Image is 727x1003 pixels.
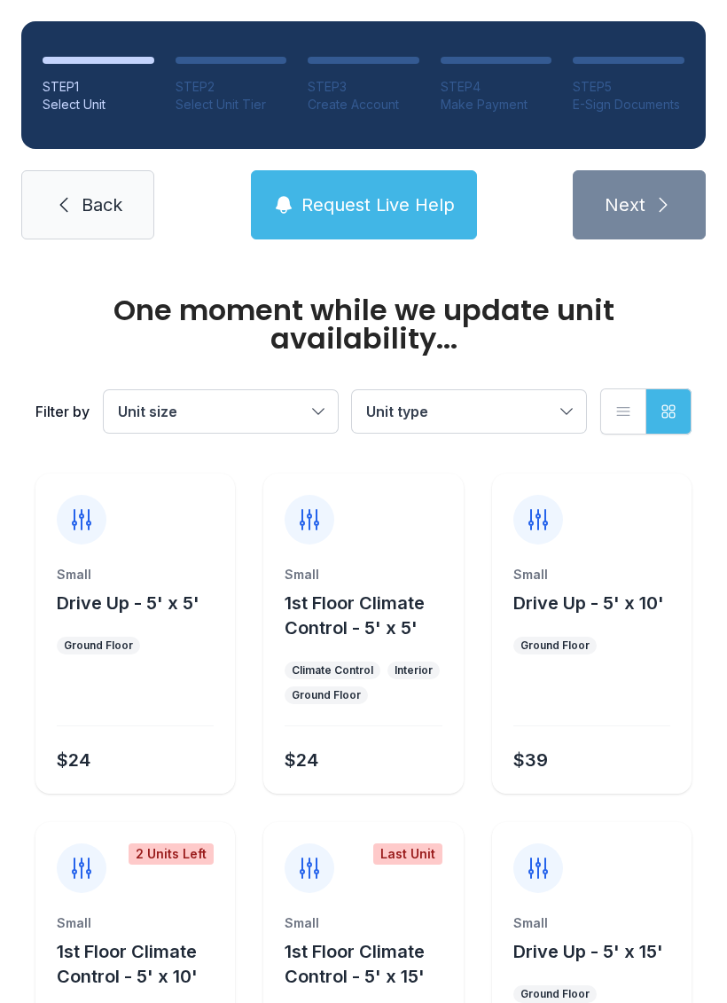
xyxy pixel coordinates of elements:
button: Drive Up - 5' x 15' [513,939,663,964]
button: Unit type [352,390,586,433]
div: Create Account [308,96,419,114]
div: Small [285,914,442,932]
button: Drive Up - 5' x 5' [57,591,199,615]
div: $39 [513,748,548,772]
div: Filter by [35,401,90,422]
div: Ground Floor [292,688,361,702]
div: Interior [395,663,433,678]
span: 1st Floor Climate Control - 5' x 10' [57,941,198,987]
div: $24 [285,748,318,772]
div: Small [57,914,214,932]
div: STEP 2 [176,78,287,96]
span: Next [605,192,645,217]
div: Climate Control [292,663,373,678]
div: E-Sign Documents [573,96,684,114]
div: Small [513,914,670,932]
span: Drive Up - 5' x 15' [513,941,663,962]
span: Drive Up - 5' x 5' [57,592,199,614]
div: One moment while we update unit availability... [35,296,692,353]
div: STEP 4 [441,78,552,96]
div: Small [285,566,442,584]
div: $24 [57,748,90,772]
div: STEP 1 [43,78,154,96]
div: Ground Floor [64,639,133,653]
span: Unit type [366,403,428,420]
span: 1st Floor Climate Control - 5' x 15' [285,941,425,987]
span: Drive Up - 5' x 10' [513,592,664,614]
button: Drive Up - 5' x 10' [513,591,664,615]
div: Ground Floor [520,639,590,653]
div: STEP 3 [308,78,419,96]
div: Last Unit [373,843,442,865]
button: 1st Floor Climate Control - 5' x 10' [57,939,228,989]
div: 2 Units Left [129,843,214,865]
span: 1st Floor Climate Control - 5' x 5' [285,592,425,639]
div: STEP 5 [573,78,684,96]
div: Small [57,566,214,584]
button: 1st Floor Climate Control - 5' x 5' [285,591,456,640]
div: Make Payment [441,96,552,114]
button: Unit size [104,390,338,433]
div: Ground Floor [520,987,590,1001]
div: Select Unit [43,96,154,114]
div: Small [513,566,670,584]
span: Unit size [118,403,177,420]
button: 1st Floor Climate Control - 5' x 15' [285,939,456,989]
span: Back [82,192,122,217]
div: Select Unit Tier [176,96,287,114]
span: Request Live Help [301,192,455,217]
